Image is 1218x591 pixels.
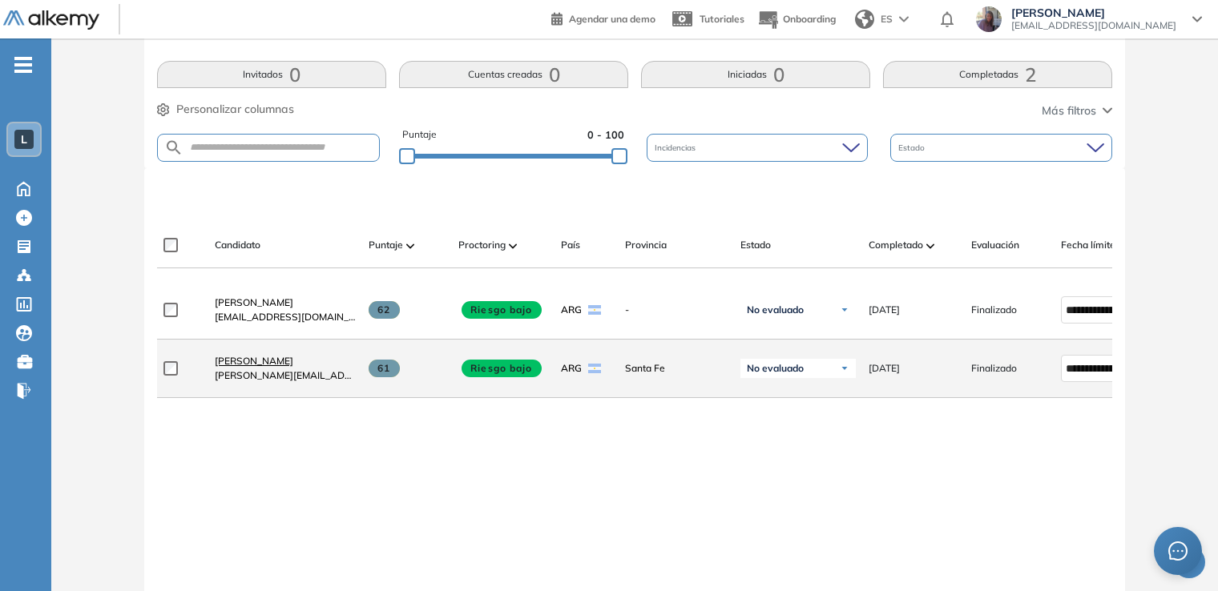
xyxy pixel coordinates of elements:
[869,361,900,376] span: [DATE]
[399,61,628,88] button: Cuentas creadas0
[215,296,293,308] span: [PERSON_NAME]
[1042,103,1096,119] span: Más filtros
[369,301,400,319] span: 62
[869,303,900,317] span: [DATE]
[164,138,184,158] img: SEARCH_ALT
[700,13,744,25] span: Tutoriales
[561,238,580,252] span: País
[462,360,542,377] span: Riesgo bajo
[369,360,400,377] span: 61
[1011,6,1176,19] span: [PERSON_NAME]
[625,361,728,376] span: Santa Fe
[971,303,1017,317] span: Finalizado
[747,304,804,316] span: No evaluado
[215,238,260,252] span: Candidato
[869,238,923,252] span: Completado
[14,63,32,66] i: -
[402,127,437,143] span: Puntaje
[625,238,667,252] span: Provincia
[462,301,542,319] span: Riesgo bajo
[157,61,386,88] button: Invitados0
[740,238,771,252] span: Estado
[458,238,506,252] span: Proctoring
[369,238,403,252] span: Puntaje
[971,361,1017,376] span: Finalizado
[840,364,849,373] img: Ícono de flecha
[569,13,655,25] span: Agendar una demo
[215,355,293,367] span: [PERSON_NAME]
[561,303,582,317] span: ARG
[883,61,1112,88] button: Completadas2
[855,10,874,29] img: world
[215,368,356,383] span: [PERSON_NAME][EMAIL_ADDRESS][DOMAIN_NAME]
[1042,103,1112,119] button: Más filtros
[971,238,1019,252] span: Evaluación
[551,8,655,27] a: Agendar una demo
[840,305,849,315] img: Ícono de flecha
[655,142,699,154] span: Incidencias
[561,361,582,376] span: ARG
[176,101,294,118] span: Personalizar columnas
[406,243,414,248] img: [missing "en.ARROW_ALT" translation]
[509,243,517,248] img: [missing "en.ARROW_ALT" translation]
[215,310,356,324] span: [EMAIL_ADDRESS][DOMAIN_NAME]
[1011,19,1176,32] span: [EMAIL_ADDRESS][DOMAIN_NAME]
[647,134,869,162] div: Incidencias
[588,305,601,315] img: ARG
[3,10,99,30] img: Logo
[588,364,601,373] img: ARG
[783,13,836,25] span: Onboarding
[215,354,356,368] a: [PERSON_NAME]
[898,142,928,154] span: Estado
[747,362,804,375] span: No evaluado
[157,101,294,118] button: Personalizar columnas
[641,61,870,88] button: Iniciadas0
[1168,541,1188,561] span: message
[1061,238,1115,252] span: Fecha límite
[587,127,624,143] span: 0 - 100
[890,134,1112,162] div: Estado
[21,133,27,146] span: L
[926,243,934,248] img: [missing "en.ARROW_ALT" translation]
[899,16,909,22] img: arrow
[215,295,356,310] a: [PERSON_NAME]
[881,12,893,26] span: ES
[625,303,728,317] span: -
[757,2,836,37] button: Onboarding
